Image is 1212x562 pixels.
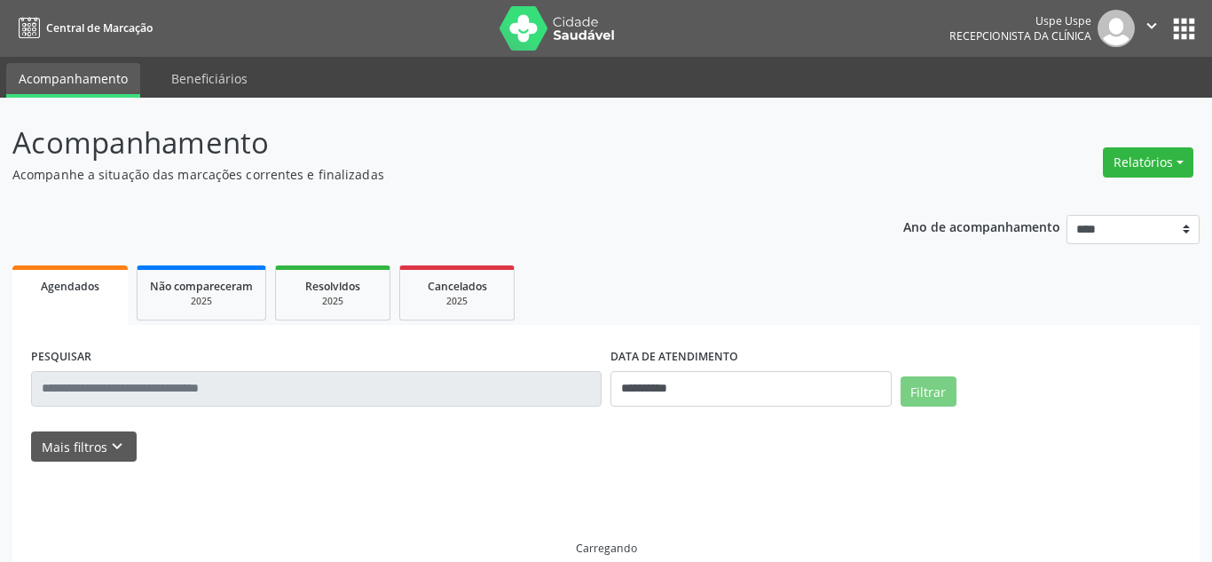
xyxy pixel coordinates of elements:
[305,279,360,294] span: Resolvidos
[12,121,844,165] p: Acompanhamento
[41,279,99,294] span: Agendados
[288,295,377,308] div: 2025
[1135,10,1169,47] button: 
[949,28,1091,44] span: Recepcionista da clínica
[150,295,253,308] div: 2025
[610,344,738,371] label: DATA DE ATENDIMENTO
[159,63,260,94] a: Beneficiários
[901,376,956,407] button: Filtrar
[150,279,253,294] span: Não compareceram
[1098,10,1135,47] img: img
[903,215,1060,237] p: Ano de acompanhamento
[576,541,637,556] div: Carregando
[1142,16,1161,36] i: 
[31,344,91,371] label: PESQUISAR
[31,431,137,463] button: Mais filtroskeyboard_arrow_down
[428,279,487,294] span: Cancelados
[1103,147,1193,178] button: Relatórios
[6,63,140,98] a: Acompanhamento
[413,295,501,308] div: 2025
[12,13,153,43] a: Central de Marcação
[46,20,153,36] span: Central de Marcação
[949,13,1091,28] div: Uspe Uspe
[12,165,844,184] p: Acompanhe a situação das marcações correntes e finalizadas
[107,437,127,456] i: keyboard_arrow_down
[1169,13,1200,44] button: apps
